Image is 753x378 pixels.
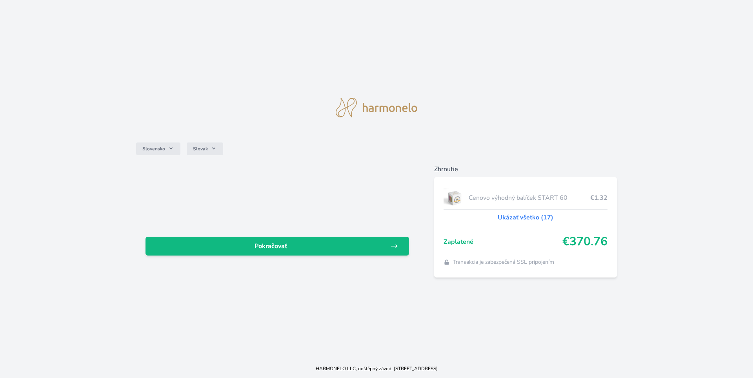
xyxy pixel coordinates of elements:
span: Cenovo výhodný balíček START 60 [469,193,590,203]
span: Zaplatené [444,237,563,247]
a: Ukázať všetko (17) [498,213,553,222]
img: logo.svg [336,98,417,117]
a: Pokračovať [146,237,409,256]
span: €1.32 [590,193,607,203]
span: Transakcia je zabezpečená SSL pripojením [453,258,554,266]
button: Slovensko [136,142,180,155]
span: Slovensko [142,146,165,152]
img: start.jpg [444,188,466,208]
span: Pokračovať [152,241,390,251]
span: Slovak [193,146,208,152]
span: €370.76 [562,235,607,249]
h6: Zhrnutie [434,164,617,174]
button: Slovak [187,142,223,155]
